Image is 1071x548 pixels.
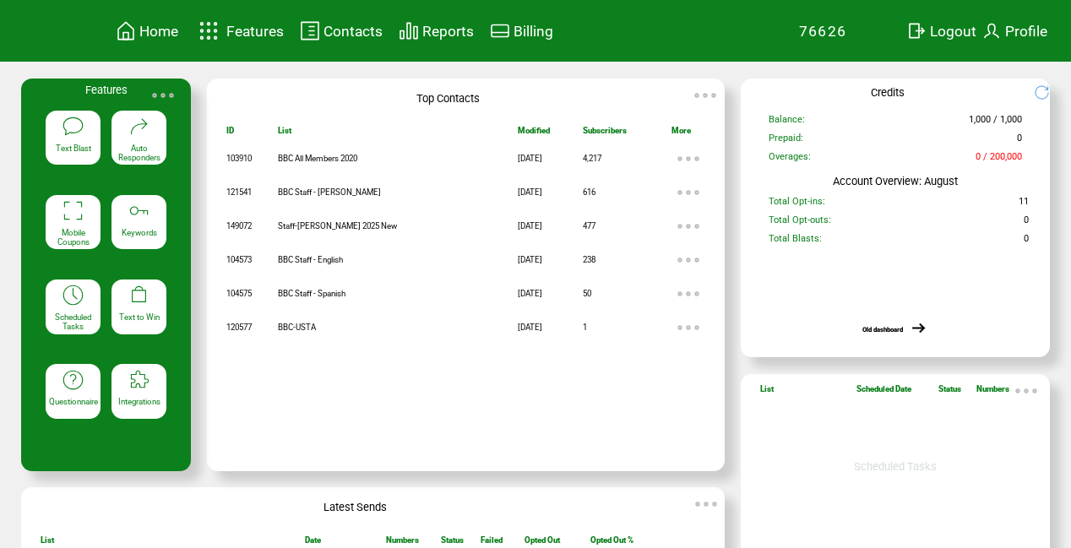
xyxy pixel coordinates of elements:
a: Features [192,14,287,47]
a: Keywords [111,195,166,269]
span: Reports [422,23,474,40]
a: Billing [487,18,556,44]
a: Logout [904,18,979,44]
span: Total Opt-ins: [769,196,825,213]
img: refresh.png [1034,84,1060,100]
img: integrations.svg [128,369,150,392]
span: 238 [583,255,595,264]
span: 104573 [226,255,252,264]
img: ellypsis.svg [688,79,722,112]
span: More [671,126,691,141]
span: ID [226,126,234,141]
img: home.svg [116,20,136,41]
span: Scheduled Tasks [55,312,91,331]
img: auto-responders.svg [128,115,150,138]
span: [DATE] [518,323,542,332]
img: scheduled-tasks.svg [62,284,84,307]
a: Home [113,18,181,44]
span: 1 [583,323,587,332]
img: ellypsis.svg [671,142,705,176]
span: BBC All Members 2020 [278,154,357,163]
span: Billing [514,23,553,40]
img: ellypsis.svg [671,277,705,311]
a: Questionnaire [46,364,101,437]
a: Profile [979,18,1050,44]
a: Contacts [297,18,385,44]
span: Balance: [769,114,805,131]
span: Scheduled Date [856,384,911,399]
span: Integrations [118,397,160,406]
span: 103910 [226,154,252,163]
span: Mobile Coupons [57,228,90,247]
span: Status [938,384,961,399]
img: ellypsis.svg [671,311,705,345]
img: text-blast.svg [62,115,84,138]
span: BBC Staff - [PERSON_NAME] [278,187,381,197]
img: exit.svg [906,20,927,41]
span: Contacts [323,23,383,40]
span: BBC-USTA [278,323,316,332]
span: Scheduled Tasks [854,460,937,473]
span: Features [85,84,128,96]
span: [DATE] [518,289,542,298]
span: Text to Win [119,312,160,322]
span: 121541 [226,187,252,197]
span: 0 / 200,000 [976,151,1022,168]
span: BBC Staff - English [278,255,343,264]
span: Numbers [976,384,1009,399]
span: Latest Sends [323,501,387,513]
span: Keywords [122,228,157,237]
img: contacts.svg [300,20,320,41]
span: Text Blast [56,144,91,153]
span: Home [139,23,178,40]
span: [DATE] [518,221,542,231]
span: Subscribers [583,126,627,141]
a: Integrations [111,364,166,437]
span: 120577 [226,323,252,332]
span: List [278,126,291,141]
img: coupons.svg [62,199,84,222]
span: List [760,384,774,399]
img: ellypsis.svg [671,209,705,243]
a: Mobile Coupons [46,195,101,269]
img: ellypsis.svg [689,487,723,521]
img: questionnaire.svg [62,369,84,392]
a: Scheduled Tasks [46,279,101,353]
span: [DATE] [518,187,542,197]
img: chart.svg [399,20,419,41]
img: profile.svg [981,20,1002,41]
img: ellypsis.svg [1009,374,1043,408]
img: keywords.svg [128,199,150,222]
span: 4,217 [583,154,601,163]
span: [DATE] [518,255,542,264]
span: Modified [518,126,550,141]
span: Questionnaire [49,397,98,406]
span: 616 [583,187,595,197]
span: Account Overview: August [833,175,958,187]
span: 104575 [226,289,252,298]
span: Top Contacts [416,92,480,105]
span: Auto Responders [118,144,160,162]
img: features.svg [194,17,224,45]
a: Reports [396,18,476,44]
span: 76626 [799,23,847,40]
img: ellypsis.svg [671,243,705,277]
span: Total Opt-outs: [769,214,831,231]
span: 149072 [226,221,252,231]
span: 11 [1019,196,1029,213]
img: ellypsis.svg [671,176,705,209]
a: Text to Win [111,279,166,353]
img: creidtcard.svg [490,20,510,41]
span: Credits [871,86,905,99]
span: Staff-[PERSON_NAME] 2025 New [278,221,397,231]
span: 1,000 / 1,000 [969,114,1022,131]
span: BBC Staff - Spanish [278,289,345,298]
span: [DATE] [518,154,542,163]
a: Text Blast [46,111,101,184]
span: Profile [1005,23,1047,40]
span: Overages: [769,151,811,168]
span: 0 [1017,133,1022,149]
span: 0 [1024,233,1029,250]
span: Features [226,23,284,40]
img: text-to-win.svg [128,284,150,307]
